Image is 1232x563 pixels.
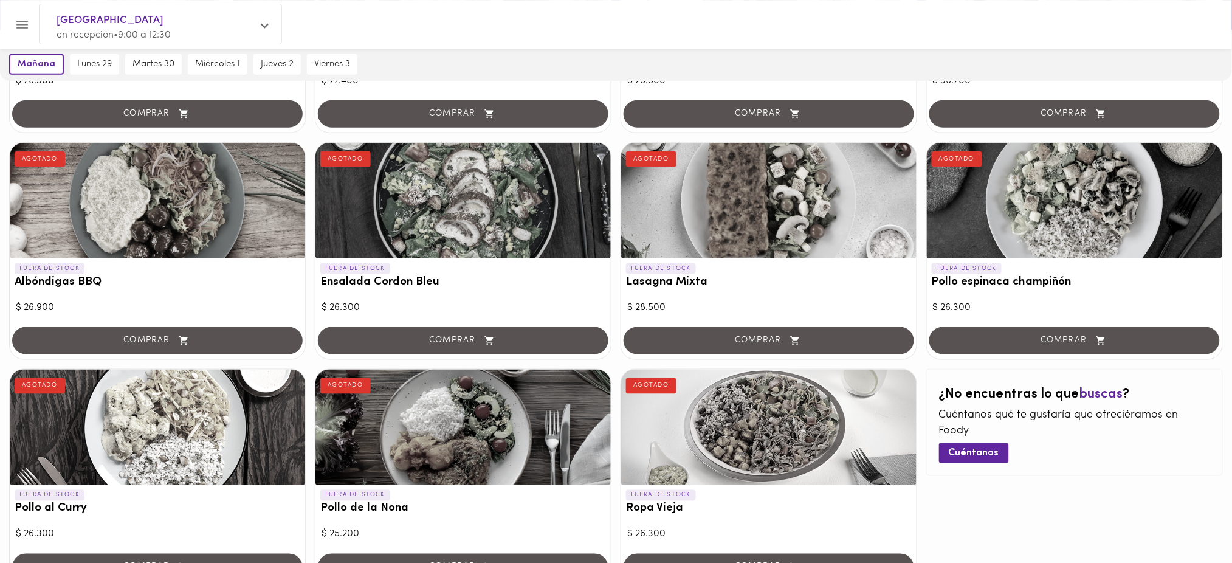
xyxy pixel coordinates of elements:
div: $ 26.300 [16,528,299,542]
div: Albóndigas BBQ [10,143,305,258]
p: FUERA DE STOCK [15,490,84,501]
p: FUERA DE STOCK [320,490,390,501]
h2: ¿No encuentras lo que ? [939,388,1210,402]
h3: Pollo de la Nona [320,503,606,516]
div: Pollo al Curry [10,370,305,485]
div: Ropa Vieja [621,370,917,485]
span: mañana [18,59,55,70]
p: FUERA DE STOCK [626,263,696,274]
div: $ 26.900 [16,301,299,315]
button: Menu [7,10,37,40]
div: Pollo de la Nona [315,370,611,485]
div: AGOTADO [932,151,982,167]
button: viernes 3 [307,54,357,75]
button: martes 30 [125,54,182,75]
span: lunes 29 [77,59,112,70]
h3: Ropa Vieja [626,503,912,516]
div: AGOTADO [626,378,676,394]
p: FUERA DE STOCK [626,490,696,501]
h3: Pollo al Curry [15,503,300,516]
p: FUERA DE STOCK [15,263,84,274]
div: $ 36.200 [933,74,1216,88]
iframe: Messagebird Livechat Widget [1161,492,1220,551]
button: Cuéntanos [939,443,1009,463]
div: $ 26.300 [16,74,299,88]
h3: Albóndigas BBQ [15,276,300,289]
div: Pollo espinaca champiñón [927,143,1222,258]
span: [GEOGRAPHIC_DATA] [57,13,252,29]
span: en recepción • 9:00 a 12:30 [57,30,171,40]
h3: Ensalada Cordon Bleu [320,276,606,289]
span: viernes 3 [314,59,350,70]
div: $ 26.300 [933,301,1216,315]
span: martes 30 [132,59,174,70]
button: jueves 2 [253,54,301,75]
div: $ 28.500 [627,74,910,88]
h3: Pollo espinaca champiñón [932,276,1217,289]
button: mañana [9,54,64,75]
button: lunes 29 [70,54,119,75]
span: buscas [1079,388,1123,402]
h3: Lasagna Mixta [626,276,912,289]
div: $ 27.400 [322,74,605,88]
div: AGOTADO [320,378,371,394]
div: $ 25.200 [322,528,605,542]
p: Cuéntanos qué te gustaría que ofreciéramos en Foody [939,409,1210,440]
div: $ 26.300 [322,301,605,315]
div: Ensalada Cordon Bleu [315,143,611,258]
button: miércoles 1 [188,54,247,75]
div: AGOTADO [320,151,371,167]
div: Lasagna Mixta [621,143,917,258]
p: FUERA DE STOCK [932,263,1002,274]
span: miércoles 1 [195,59,240,70]
span: Cuéntanos [949,448,999,460]
div: AGOTADO [15,151,65,167]
div: $ 28.500 [627,301,910,315]
div: $ 26.300 [627,528,910,542]
div: AGOTADO [15,378,65,394]
p: FUERA DE STOCK [320,263,390,274]
span: jueves 2 [261,59,294,70]
div: AGOTADO [626,151,676,167]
